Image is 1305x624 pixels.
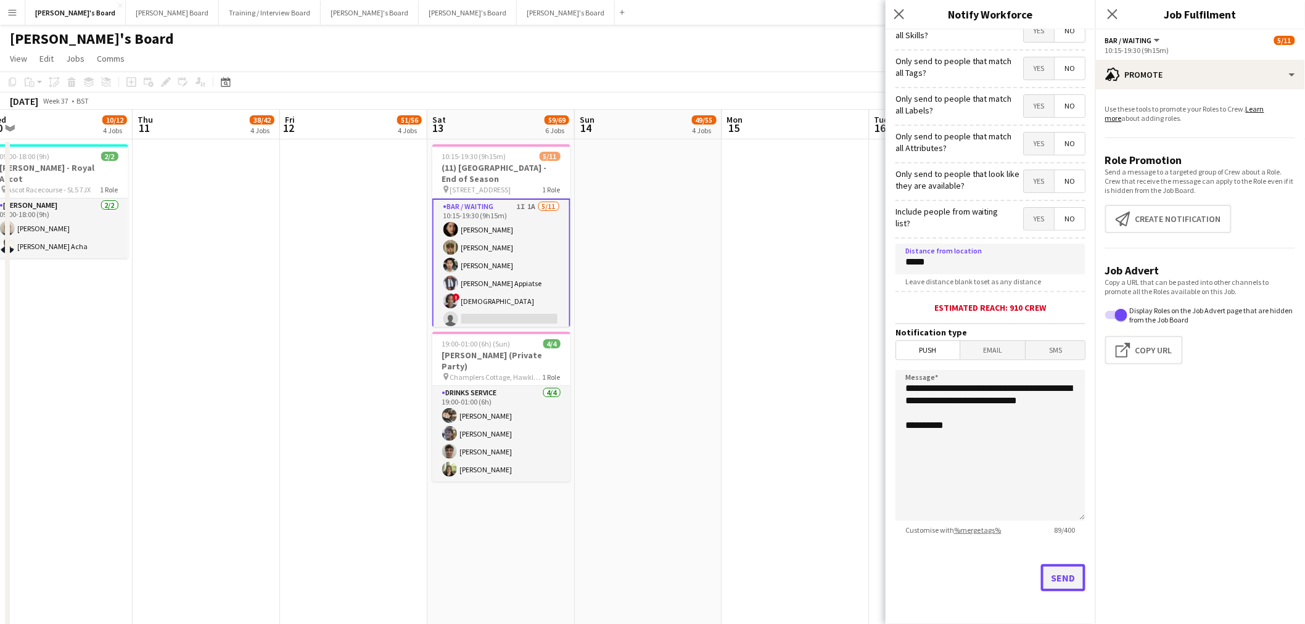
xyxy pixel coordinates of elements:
[1024,170,1054,192] span: Yes
[397,115,422,125] span: 51/56
[450,185,511,194] span: [STREET_ADDRESS]
[432,350,570,372] h3: [PERSON_NAME] (Private Party)
[1105,167,1295,195] p: Send a message to a targeted group of Crew about a Role. Crew that receive the message can apply ...
[250,126,274,135] div: 4 Jobs
[419,1,517,25] button: [PERSON_NAME]'s Board
[442,339,511,348] span: 19:00-01:00 (6h) (Sun)
[1055,133,1085,155] span: No
[283,121,295,135] span: 12
[432,114,446,125] span: Sat
[10,30,174,48] h1: [PERSON_NAME]'s Board
[321,1,419,25] button: [PERSON_NAME]'s Board
[545,115,569,125] span: 59/69
[103,126,126,135] div: 4 Jobs
[1105,336,1183,364] button: Copy Url
[886,6,1095,22] h3: Notify Workforce
[873,121,889,135] span: 16
[10,53,27,64] span: View
[1024,20,1054,42] span: Yes
[1105,153,1295,167] h3: Role Promotion
[101,152,118,161] span: 2/2
[1105,104,1264,123] a: Learn more
[1095,6,1305,22] h3: Job Fulfilment
[545,126,569,135] div: 6 Jobs
[1024,208,1054,230] span: Yes
[61,51,89,67] a: Jobs
[517,1,615,25] button: [PERSON_NAME]'s Board
[540,152,561,161] span: 5/11
[41,96,72,105] span: Week 37
[450,372,543,382] span: Champlers Cottage, Hawkley, GU336NG
[1055,57,1085,80] span: No
[432,199,570,422] app-card-role: Bar / Waiting1I1A5/1110:15-19:30 (9h15m)[PERSON_NAME][PERSON_NAME][PERSON_NAME][PERSON_NAME] Appi...
[126,1,219,25] button: [PERSON_NAME] Board
[543,185,561,194] span: 1 Role
[1105,205,1232,233] button: Create notification
[895,302,1085,313] div: Estimated reach: 910 crew
[1127,306,1295,324] label: Display Roles on the Job Advert page that are hidden from the Job Board
[578,121,595,135] span: 14
[101,185,118,194] span: 1 Role
[543,339,561,348] span: 4/4
[432,144,570,327] app-job-card: 10:15-19:30 (9h15m)5/11(11) [GEOGRAPHIC_DATA] - End of Season [STREET_ADDRESS]1 RoleBar / Waiting...
[432,386,570,482] app-card-role: Drinks Service4/419:00-01:00 (6h)[PERSON_NAME][PERSON_NAME][PERSON_NAME][PERSON_NAME]
[219,1,321,25] button: Training / Interview Board
[136,121,153,135] span: 11
[398,126,421,135] div: 4 Jobs
[97,53,125,64] span: Comms
[1105,277,1295,296] p: Copy a URL that can be pasted into other channels to promote all the Roles available on this Job.
[725,121,743,135] span: 15
[727,114,743,125] span: Mon
[1274,36,1295,45] span: 5/11
[895,525,1011,535] span: Customise with
[895,93,1015,115] label: Only send to people that match all Labels?
[66,53,84,64] span: Jobs
[1105,263,1295,277] h3: Job Advert
[895,277,1052,286] span: Leave distance blank to set as any distance
[432,162,570,184] h3: (11) [GEOGRAPHIC_DATA] - End of Season
[39,53,54,64] span: Edit
[1026,341,1085,359] span: SMS
[895,327,1085,338] h3: Notification type
[1105,104,1295,123] p: Use these tools to promote your Roles to Crew. about adding roles.
[875,114,889,125] span: Tue
[693,126,716,135] div: 4 Jobs
[453,294,460,301] span: !
[895,131,1018,153] label: Only send to people that match all Attributes?
[1055,208,1085,230] span: No
[35,51,59,67] a: Edit
[5,51,32,67] a: View
[580,114,595,125] span: Sun
[895,206,1003,228] label: Include people from waiting list?
[1105,36,1162,45] button: Bar / Waiting
[285,114,295,125] span: Fri
[895,168,1023,191] label: Only send to people that look like they are available?
[1095,60,1305,89] div: Promote
[1055,170,1085,192] span: No
[692,115,717,125] span: 49/55
[92,51,130,67] a: Comms
[25,1,126,25] button: [PERSON_NAME]'s Board
[442,152,506,161] span: 10:15-19:30 (9h15m)
[138,114,153,125] span: Thu
[432,332,570,482] app-job-card: 19:00-01:00 (6h) (Sun)4/4[PERSON_NAME] (Private Party) Champlers Cottage, Hawkley, GU336NG1 RoleD...
[954,525,1002,535] a: %merge tags%
[1055,95,1085,117] span: No
[895,55,1013,78] label: Only send to people that match all Tags?
[1024,133,1054,155] span: Yes
[430,121,446,135] span: 13
[1045,525,1085,535] span: 89 / 400
[1024,95,1054,117] span: Yes
[1041,564,1085,591] button: Send
[1105,36,1152,45] span: Bar / Waiting
[1024,57,1054,80] span: Yes
[1105,46,1295,55] div: 10:15-19:30 (9h15m)
[76,96,89,105] div: BST
[102,115,127,125] span: 10/12
[543,372,561,382] span: 1 Role
[8,185,91,194] span: Ascot Racecourse - SL5 7JX
[960,341,1026,359] span: Email
[1055,20,1085,42] span: No
[896,341,960,359] span: Push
